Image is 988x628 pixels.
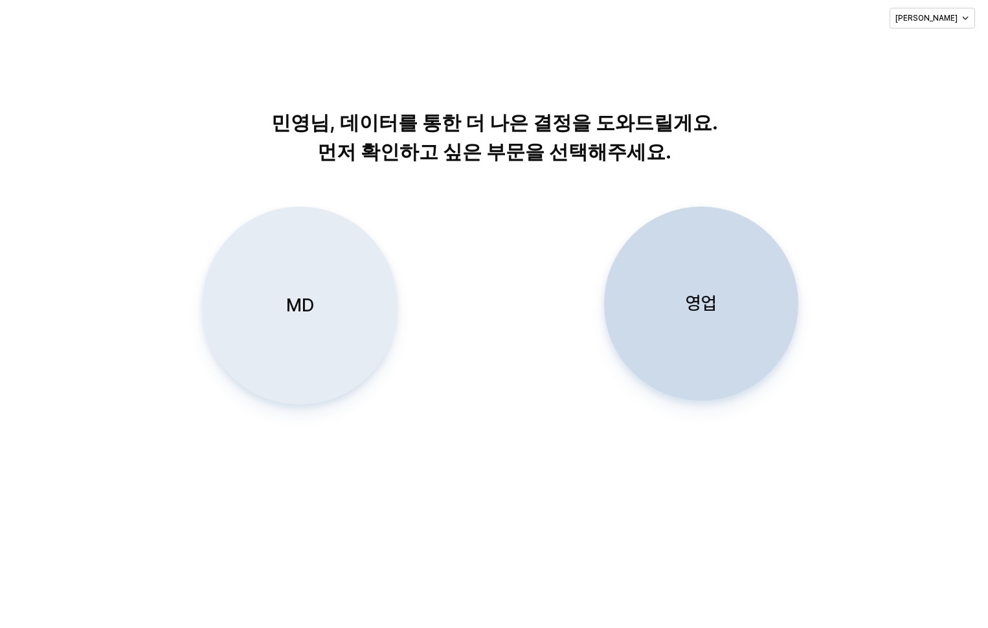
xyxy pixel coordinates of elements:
p: MD [286,293,314,317]
button: [PERSON_NAME] [890,8,975,28]
p: [PERSON_NAME] [895,13,958,23]
p: 영업 [686,291,717,315]
p: 민영님, 데이터를 통한 더 나은 결정을 도와드릴게요. 먼저 확인하고 싶은 부문을 선택해주세요. [164,108,825,166]
button: 영업 [604,207,798,401]
button: MD [203,207,397,405]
